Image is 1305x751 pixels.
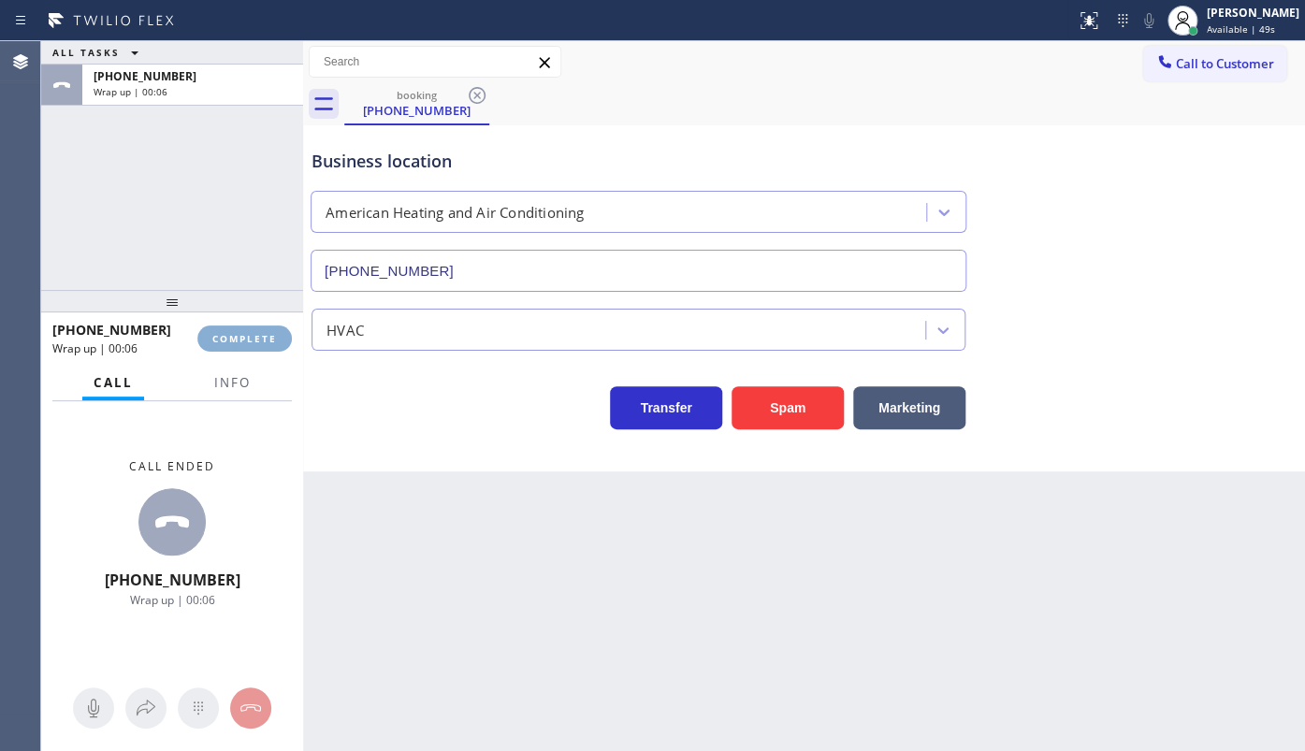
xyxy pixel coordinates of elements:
[610,386,722,429] button: Transfer
[94,374,133,391] span: Call
[346,83,487,123] div: (602) 628-0458
[326,202,584,224] div: American Heating and Air Conditioning
[94,68,196,84] span: [PHONE_NUMBER]
[230,687,271,729] button: Hang up
[125,687,167,729] button: Open directory
[1207,22,1275,36] span: Available | 49s
[130,592,215,608] span: Wrap up | 00:06
[41,41,157,64] button: ALL TASKS
[214,374,251,391] span: Info
[197,325,292,352] button: COMPLETE
[1176,55,1274,72] span: Call to Customer
[346,102,487,119] div: [PHONE_NUMBER]
[732,386,844,429] button: Spam
[105,570,240,590] span: [PHONE_NUMBER]
[310,47,560,77] input: Search
[52,340,138,356] span: Wrap up | 00:06
[1207,5,1299,21] div: [PERSON_NAME]
[73,687,114,729] button: Mute
[1143,46,1286,81] button: Call to Customer
[82,365,144,401] button: Call
[178,687,219,729] button: Open dialpad
[212,332,277,345] span: COMPLETE
[1136,7,1162,34] button: Mute
[853,386,965,429] button: Marketing
[311,250,966,292] input: Phone Number
[129,458,215,474] span: Call ended
[326,319,364,340] div: HVAC
[312,149,965,174] div: Business location
[94,85,167,98] span: Wrap up | 00:06
[203,365,262,401] button: Info
[52,321,171,339] span: [PHONE_NUMBER]
[52,46,120,59] span: ALL TASKS
[346,88,487,102] div: booking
